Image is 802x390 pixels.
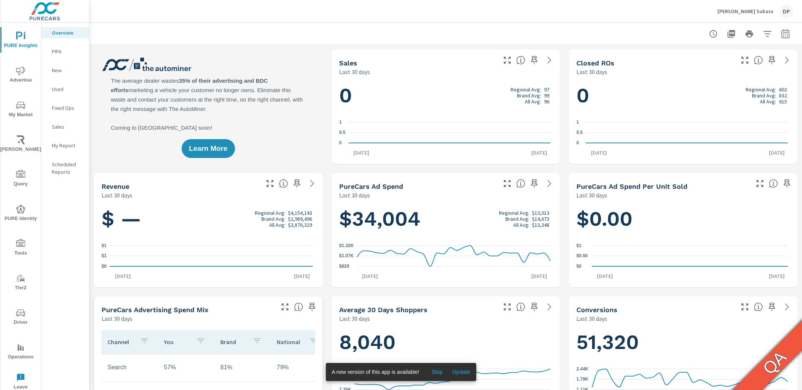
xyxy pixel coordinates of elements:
[214,358,271,377] td: 81%
[525,99,541,105] p: All Avg:
[3,239,39,258] span: Tools
[576,59,614,67] h5: Closed ROs
[332,369,419,375] span: A new version of this app is available!
[108,338,134,346] p: Channel
[752,93,776,99] p: Brand Avg:
[516,56,525,65] span: Number of vehicles sold by the dealership over the selected date range. [Source: This data is sou...
[779,99,787,105] p: 615
[269,222,285,228] p: All Avg:
[255,210,285,216] p: Regional Avg:
[766,301,778,313] span: Save this to your personalized report
[754,56,763,65] span: Number of Repair Orders Closed by the selected dealership group over the selected time range. [So...
[220,338,247,346] p: Brand
[41,102,89,114] div: Fixed Ops
[357,272,383,280] p: [DATE]
[339,243,354,248] text: $1.32K
[576,264,582,269] text: $0
[3,101,39,119] span: My Market
[576,329,790,355] h1: 51,320
[52,48,83,55] p: PIPA
[339,67,370,76] p: Last 30 days
[544,93,549,99] p: 99
[576,140,579,146] text: 0
[517,93,541,99] p: Brand Avg:
[586,149,612,156] p: [DATE]
[339,120,342,125] text: 1
[532,216,549,222] p: $14,673
[543,54,555,66] a: See more details in report
[544,86,549,93] p: 97
[754,178,766,190] button: Make Fullscreen
[724,26,739,41] button: "Export Report to PDF"
[781,301,793,313] a: See more details in report
[41,27,89,38] div: Overview
[102,182,129,190] h5: Revenue
[501,301,513,313] button: Make Fullscreen
[717,8,773,15] p: [PERSON_NAME] Subaru
[516,179,525,188] span: Total cost of media for all PureCars channels for the selected dealership group over the selected...
[102,358,158,377] td: Search
[739,54,751,66] button: Make Fullscreen
[52,161,83,176] p: Scheduled Reports
[339,314,370,323] p: Last 30 days
[576,130,583,135] text: 0.5
[102,253,107,259] text: $1
[158,358,214,377] td: 57%
[746,86,776,93] p: Regional Avg:
[532,210,549,216] p: $13,013
[339,206,553,232] h1: $34,004
[778,26,793,41] button: Select Date Range
[3,170,39,188] span: Query
[279,179,288,188] span: Total sales revenue over the selected date range. [Source: This data is sourced from the dealer’s...
[576,314,607,323] p: Last 30 days
[41,65,89,76] div: New
[102,306,208,314] h5: PureCars Advertising Spend Mix
[279,301,291,313] button: Make Fullscreen
[102,243,107,248] text: $1
[576,191,607,200] p: Last 30 days
[288,210,312,216] p: $4,154,143
[52,29,83,36] p: Overview
[499,210,529,216] p: Regional Avg:
[348,149,374,156] p: [DATE]
[576,206,790,232] h1: $0.00
[182,139,235,158] button: Learn More
[339,191,370,200] p: Last 30 days
[592,272,618,280] p: [DATE]
[760,26,775,41] button: Apply Filters
[294,302,303,311] span: This table looks at how you compare to the amount of budget you spend per channel as opposed to y...
[766,54,778,66] span: Save this to your personalized report
[3,32,39,50] span: PURE Insights
[41,46,89,57] div: PIPA
[306,301,318,313] span: Save this to your personalized report
[769,179,778,188] span: Average cost of advertising per each vehicle sold at the dealer over the selected date range. The...
[261,216,285,222] p: Brand Avg:
[339,83,553,108] h1: 0
[576,366,588,372] text: 2.44K
[576,120,579,125] text: 1
[513,222,529,228] p: All Avg:
[189,145,227,152] span: Learn More
[576,253,588,259] text: $0.50
[3,66,39,85] span: Advertise
[288,216,312,222] p: $2,969,496
[102,314,132,323] p: Last 30 days
[528,54,540,66] span: Save this to your personalized report
[339,253,354,258] text: $1.07K
[339,329,553,355] h1: 8,040
[339,306,428,314] h5: Average 30 Days Shoppers
[102,191,132,200] p: Last 30 days
[41,83,89,95] div: Used
[339,182,403,190] h5: PureCars Ad Spend
[52,67,83,74] p: New
[501,54,513,66] button: Make Fullscreen
[528,178,540,190] span: Save this to your personalized report
[3,343,39,361] span: Operations
[291,178,303,190] span: Save this to your personalized report
[3,308,39,327] span: Driver
[41,121,89,132] div: Sales
[52,104,83,112] p: Fixed Ops
[576,306,617,314] h5: Conversions
[288,222,312,228] p: $3,876,329
[41,140,89,151] div: My Report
